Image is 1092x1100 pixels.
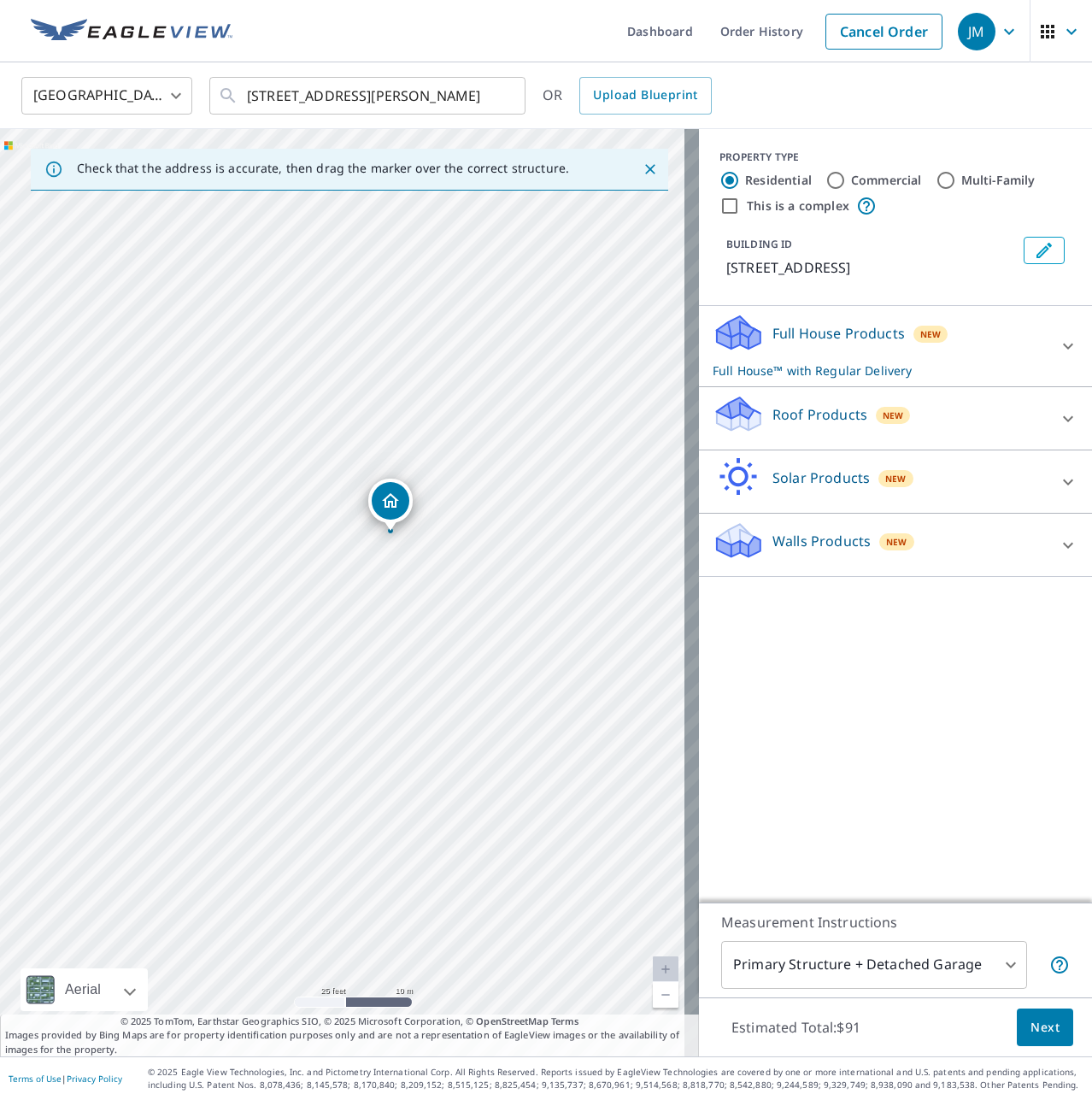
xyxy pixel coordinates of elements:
label: This is a complex [747,197,849,215]
a: Terms [551,1015,579,1027]
p: Full House Products [772,323,905,344]
a: Current Level 20, Zoom In Disabled [653,956,678,982]
div: [GEOGRAPHIC_DATA] [21,72,192,120]
div: Roof ProductsNew [713,394,1078,443]
span: © 2025 TomTom, Earthstar Geographics SIO, © 2025 Microsoft Corporation, © [120,1015,579,1029]
span: New [886,535,907,549]
button: Edit building 1 [1024,237,1065,264]
a: Upload Blueprint [579,77,711,115]
span: Your report will include the primary structure and a detached garage if one exists. [1049,955,1070,975]
p: Check that the address is accurate, then drag the marker over the correct structure. [77,161,569,176]
a: Current Level 20, Zoom Out [653,982,678,1008]
img: EV Logo [31,19,232,44]
span: New [885,472,907,485]
p: Measurement Instructions [721,912,1070,932]
button: Close [639,158,661,180]
div: JM [958,13,995,50]
div: OR [543,77,712,115]
a: Cancel Order [825,14,942,50]
div: Walls ProductsNew [713,521,1078,569]
a: Privacy Policy [67,1073,122,1085]
p: [STREET_ADDRESS] [726,257,1017,278]
div: Full House ProductsNewFull House™ with Regular Delivery [713,313,1078,379]
div: Primary Structure + Detached Garage [721,941,1027,989]
p: Roof Products [772,404,867,425]
div: Dropped pin, building 1, Residential property, 3119 Royal Crescent Dr Kingwood, TX 77339 [368,479,413,532]
a: OpenStreetMap [476,1015,548,1027]
a: Terms of Use [9,1073,62,1085]
div: Aerial [21,968,148,1011]
p: Solar Products [772,468,870,488]
p: | [9,1074,122,1084]
input: Search by address or latitude-longitude [247,72,490,120]
div: PROPERTY TYPE [719,150,1071,165]
div: Solar ProductsNew [713,457,1078,506]
p: Estimated Total: $91 [718,1009,874,1046]
button: Next [1017,1009,1073,1047]
p: Full House™ with Regular Delivery [713,362,1048,379]
p: © 2025 Eagle View Technologies, Inc. and Pictometry International Corp. All Rights Reserved. Repo... [148,1066,1083,1091]
p: BUILDING ID [726,237,792,251]
label: Multi-Family [961,172,1036,189]
span: Next [1030,1017,1060,1038]
label: Residential [745,172,812,189]
label: Commercial [851,172,922,189]
span: New [920,327,942,341]
p: Walls Products [772,531,871,551]
div: Aerial [60,968,106,1011]
span: Upload Blueprint [593,85,697,106]
span: New [883,409,904,422]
